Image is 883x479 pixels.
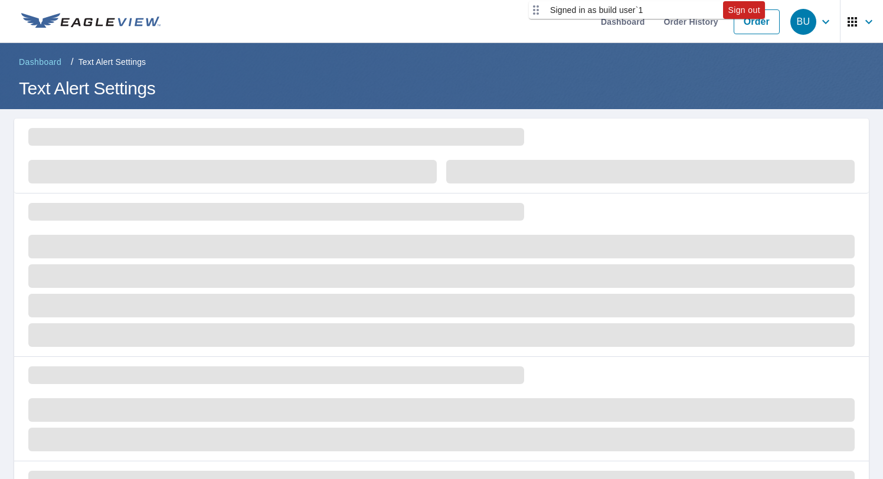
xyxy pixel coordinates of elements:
[79,56,146,68] p: Text Alert Settings
[14,53,66,71] a: Dashboard
[14,76,869,100] h1: Text Alert Settings
[728,3,760,18] span: Sign out
[14,53,869,71] nav: breadcrumb
[21,13,161,31] img: EV Logo
[723,1,765,19] button: Sign out
[734,9,780,34] a: Order
[71,55,74,69] li: /
[790,9,816,35] div: BU
[19,56,61,68] span: Dashboard
[550,4,643,17] p: Signed in as build user`1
